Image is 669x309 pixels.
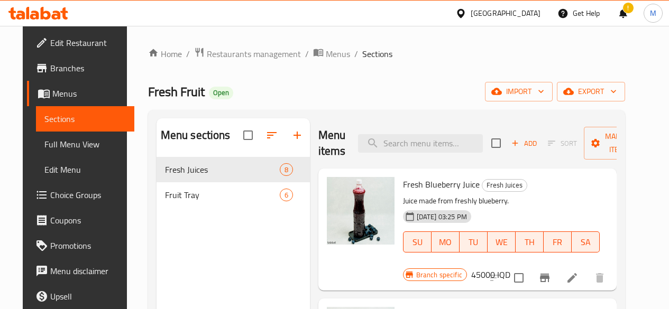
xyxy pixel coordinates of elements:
span: Add item [507,135,541,152]
a: Menu disclaimer [27,258,134,284]
button: SA [572,231,600,252]
span: Menus [52,87,126,100]
span: 8 [280,165,292,175]
span: Fresh Juices [165,163,280,176]
span: Promotions [50,239,126,252]
button: WE [488,231,516,252]
a: Coupons [27,208,134,233]
span: Select to update [508,267,530,289]
span: Select section [485,132,507,154]
div: items [280,189,293,201]
button: FR [544,231,572,252]
a: Edit Restaurant [27,30,134,55]
span: Sort sections [259,123,285,148]
span: Branch specific [412,270,466,280]
span: Full Menu View [44,138,126,151]
div: Fresh Juices [482,179,527,192]
span: MO [436,235,455,250]
span: Sections [362,48,392,60]
span: WE [492,235,511,250]
span: Add [510,137,538,149]
span: Fresh Blueberry Juice [403,176,480,192]
span: Select section first [541,135,584,152]
button: delete [587,265,612,291]
span: Menu disclaimer [50,265,126,277]
button: Manage items [584,127,655,160]
span: Edit Menu [44,163,126,176]
button: MO [432,231,460,252]
span: Fresh Juices [482,179,527,191]
span: [DATE] 03:25 PM [413,212,471,222]
span: SA [576,235,595,250]
span: Fruit Tray [165,189,280,201]
div: Open [209,87,233,99]
span: 6 [280,190,292,200]
a: Edit Menu [36,157,134,182]
div: items [280,163,293,176]
span: export [565,85,617,98]
span: TU [464,235,483,250]
a: Home [148,48,182,60]
span: Manage items [592,130,646,156]
p: Juice made from freshly blueberry. [403,194,600,208]
h6: 45000 IQD [471,267,510,282]
button: SU [403,231,432,252]
span: Upsell [50,290,126,303]
a: Restaurants management [194,47,301,61]
button: TH [516,231,544,252]
a: Upsell [27,284,134,309]
span: Open [209,88,233,97]
span: Branches [50,62,126,74]
a: Edit menu item [566,271,579,284]
span: Sections [44,113,126,125]
input: search [358,134,483,153]
a: Full Menu View [36,132,134,157]
a: Menus [313,47,350,61]
h2: Menu sections [161,127,231,143]
img: Fresh Blueberry Juice [327,177,395,245]
span: FR [548,235,567,250]
h2: Menu items [318,127,346,159]
span: Menus [326,48,350,60]
span: TH [520,235,539,250]
div: [GEOGRAPHIC_DATA] [471,7,540,19]
div: Fruit Tray6 [157,182,310,208]
span: Edit Restaurant [50,36,126,49]
nav: Menu sections [157,153,310,212]
span: Coupons [50,214,126,227]
div: Fresh Juices8 [157,157,310,182]
li: / [186,48,190,60]
span: M [650,7,656,19]
span: Restaurants management [207,48,301,60]
span: Select all sections [237,124,259,146]
button: Add section [285,123,310,148]
a: Promotions [27,233,134,258]
a: Sections [36,106,134,132]
button: TU [460,231,488,252]
button: Add [507,135,541,152]
nav: breadcrumb [148,47,625,61]
button: Branch-specific-item [532,265,557,291]
a: Menus [27,81,134,106]
li: / [354,48,358,60]
span: Choice Groups [50,189,126,201]
a: Choice Groups [27,182,134,208]
span: SU [408,235,427,250]
li: / [305,48,309,60]
button: export [557,82,625,101]
a: Branches [27,55,134,81]
span: import [493,85,544,98]
button: import [485,82,553,101]
span: Fresh Fruit [148,80,205,104]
